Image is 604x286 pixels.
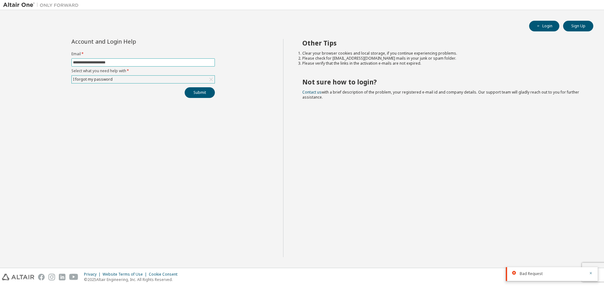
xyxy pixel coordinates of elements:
img: instagram.svg [48,274,55,280]
li: Please check for [EMAIL_ADDRESS][DOMAIN_NAME] mails in your junk or spam folder. [302,56,582,61]
span: with a brief description of the problem, your registered e-mail id and company details. Our suppo... [302,89,579,100]
div: Website Terms of Use [103,272,149,277]
label: Email [71,51,215,57]
div: I forgot my password [72,76,215,83]
img: Altair One [3,2,82,8]
div: Cookie Consent [149,272,181,277]
img: facebook.svg [38,274,45,280]
p: © 2025 Altair Engineering, Inc. All Rights Reserved. [84,277,181,282]
img: linkedin.svg [59,274,65,280]
button: Submit [185,87,215,98]
h2: Not sure how to login? [302,78,582,86]
div: I forgot my password [72,76,114,83]
label: Select what you need help with [71,68,215,73]
h2: Other Tips [302,39,582,47]
button: Sign Up [563,21,593,31]
a: Contact us [302,89,322,95]
button: Login [529,21,559,31]
div: Account and Login Help [71,39,186,44]
li: Clear your browser cookies and local storage, if you continue experiencing problems. [302,51,582,56]
li: Please verify that the links in the activation e-mails are not expired. [302,61,582,66]
div: Privacy [84,272,103,277]
img: youtube.svg [69,274,78,280]
img: altair_logo.svg [2,274,34,280]
span: Bad Request [520,271,543,276]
